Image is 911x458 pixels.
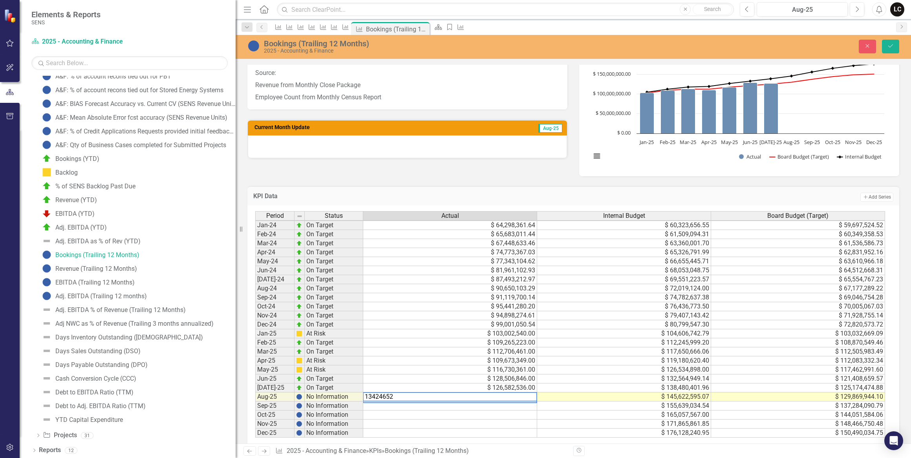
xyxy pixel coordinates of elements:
[55,155,99,162] div: Bookings (YTD)
[40,248,139,261] a: Bookings (Trailing 12 Months)
[296,339,302,346] img: zOikAAAAAElFTkSuQmCC
[363,383,537,392] td: $ 126,582,536.00
[255,420,295,429] td: Nov-25
[603,212,645,219] span: Internal Budget
[711,338,885,347] td: $ 108,870,549.46
[40,84,223,96] a: A&F: % of account recons tied out for Stored Energy Systems
[255,320,295,329] td: Dec-24
[255,365,295,374] td: May-25
[255,266,295,275] td: Jun-24
[537,338,711,347] td: $ 112,245,999.20
[743,83,757,134] path: Jun-25, 128,506,846. Actual.
[42,209,51,218] img: Below Target
[40,193,97,206] a: Revenue (YTD)
[296,421,302,427] img: BgCOk07PiH71IgAAAABJRU5ErkJggg==
[255,329,295,338] td: Jan-25
[538,124,562,133] span: Aug-25
[55,361,148,369] div: Days Payable Outstanding (DPO)
[711,275,885,284] td: $ 65,554,767.23
[711,356,885,365] td: $ 112,083,332.34
[537,266,711,275] td: $ 68,053,048.75
[42,168,51,177] img: At Risk
[255,230,295,239] td: Feb-24
[42,113,51,122] img: No Information
[711,311,885,320] td: $ 71,928,755.14
[363,374,537,383] td: $ 128,506,846.00
[884,431,903,450] div: Open Intercom Messenger
[255,383,295,392] td: [DATE]-25
[537,429,711,438] td: $ 176,128,240.95
[759,5,845,15] div: Aug-25
[55,293,147,300] div: Adj. EBITDA (Trailing 12 months)
[537,293,711,302] td: $ 74,782,637.38
[767,212,829,219] span: Board Budget (Target)
[537,329,711,338] td: $ 104,606,742.79
[42,346,51,356] img: Not Defined
[704,6,721,12] span: Search
[617,129,631,136] text: $ 0.00
[42,305,51,314] img: Not Defined
[296,358,302,364] img: cBAA0RP0Y6D5n+AAAAAElFTkSuQmCC
[363,320,537,329] td: $ 99,001,050.54
[55,348,141,355] div: Days Sales Outstanding (DSO)
[363,311,537,320] td: $ 94,898,274.61
[723,88,737,134] path: May-25, 116,730,361. Actual.
[296,385,302,391] img: zOikAAAAAElFTkSuQmCC
[728,82,731,85] path: May-25, 126,534,898. Internal Budget.
[255,284,295,293] td: Aug-24
[305,284,363,293] td: On Target
[42,223,51,232] img: On Target
[369,447,382,454] a: KPIs
[255,374,295,383] td: Jun-25
[40,331,203,343] a: Days Inventory Outstanding ([DEMOGRAPHIC_DATA])
[711,239,885,248] td: $ 61,536,586.73
[255,275,295,284] td: [DATE]-24
[55,238,141,245] div: Adj. EBITDA as % of Rev (YTD)
[42,360,51,369] img: Not Defined
[255,221,295,230] td: Jan-24
[711,248,885,257] td: $ 62,831,952.16
[681,89,695,134] path: Mar-25, 112,706,461. Actual.
[363,338,537,347] td: $ 109,265,223.00
[40,386,134,398] a: Debt to EBITDA Ratio (TTM)
[537,411,711,420] td: $ 165,057,567.00
[660,139,675,146] text: Feb-25
[31,10,101,19] span: Elements & Reports
[296,394,302,400] img: BgCOk07PiH71IgAAAABJRU5ErkJggg==
[537,392,711,401] td: $ 145,622,595.07
[711,347,885,356] td: $ 112,505,983.49
[40,97,236,110] a: A&F: BIAS Forecast Accuracy vs. Current CV (SENS Revenue Units)
[31,37,130,46] a: 2025 - Accounting & Finance
[296,376,302,382] img: zOikAAAAAElFTkSuQmCC
[721,139,738,146] text: May-25
[305,275,363,284] td: On Target
[255,302,295,311] td: Oct-24
[305,338,363,347] td: On Target
[296,349,302,355] img: zOikAAAAAElFTkSuQmCC
[363,347,537,356] td: $ 112,706,461.00
[363,275,537,284] td: $ 87,493,212.97
[255,429,295,438] td: Dec-25
[711,329,885,338] td: $ 103,032,669.09
[255,311,295,320] td: Nov-24
[711,411,885,420] td: $ 144,051,584.06
[711,284,885,293] td: $ 67,177,289.22
[40,262,137,275] a: Revenue (Trailing 12 Months)
[825,139,840,146] text: Oct-25
[305,329,363,338] td: At Risk
[537,248,711,257] td: $ 65,326,791.99
[537,365,711,374] td: $ 126,534,898.00
[296,430,302,436] img: BgCOk07PiH71IgAAAABJRU5ErkJggg==
[42,71,51,81] img: No Information
[363,230,537,239] td: $ 65,683,011.44
[587,51,891,168] div: Chart. Highcharts interactive chart.
[40,111,227,124] a: A&F: Mean Absolute Error fcst accuracy (SENS Revenue Units)
[255,67,560,79] p: Source:
[890,2,904,16] button: LC
[275,447,567,456] div: » »
[40,139,226,151] a: A&F: Qty of Business Cases completed for Submitted Projects
[55,100,236,108] div: A&F: BIAS Forecast Accuracy vs. Current CV (SENS Revenue Units)
[42,387,51,397] img: Not Defined
[40,221,107,234] a: Adj. EBITDA (YTD)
